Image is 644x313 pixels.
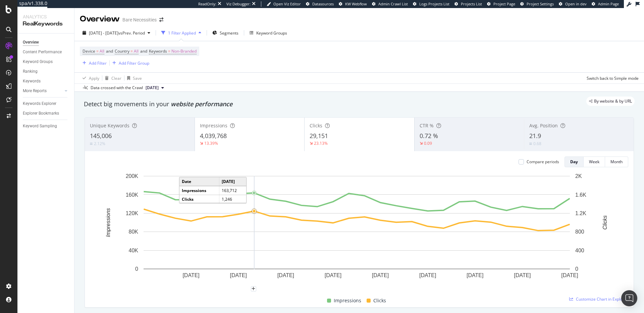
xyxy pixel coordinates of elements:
span: Device [83,48,95,54]
text: 800 [575,229,584,235]
span: 0.72 % [420,132,438,140]
div: Overview [23,39,39,46]
div: Clear [111,75,121,81]
text: 120K [126,210,139,216]
span: CTR % [420,122,434,129]
div: More Reports [23,87,47,95]
button: Month [605,156,628,167]
button: Week [584,156,605,167]
button: Segments [210,27,241,38]
a: KW Webflow [339,1,367,7]
span: All [100,47,104,56]
text: 200K [126,173,139,179]
div: Keyword Groups [23,58,53,65]
div: Content Performance [23,49,62,56]
text: 2K [575,173,582,179]
text: 40K [129,248,139,253]
text: [DATE] [419,272,436,278]
button: Day [565,156,584,167]
div: 13.39% [204,140,218,146]
span: [DATE] - [DATE] [89,30,118,36]
div: Ranking [23,68,38,75]
a: Overview [23,39,69,46]
span: and [106,48,113,54]
text: [DATE] [514,272,531,278]
a: Keyword Sampling [23,123,69,130]
div: Month [610,159,623,165]
span: = [130,48,133,54]
div: Explorer Bookmarks [23,110,59,117]
span: Open in dev [565,1,587,6]
span: Project Page [493,1,515,6]
div: 2.12% [94,141,105,146]
span: Segments [220,30,238,36]
div: RealKeywords [23,20,69,28]
text: [DATE] [182,272,199,278]
div: Day [570,159,578,165]
div: 0.68 [533,141,541,146]
button: 1 Filter Applied [159,27,204,38]
a: Explorer Bookmarks [23,110,69,117]
a: Customize Chart in Explorer [569,296,628,302]
span: 4,039,768 [200,132,227,140]
span: Open Viz Editor [273,1,301,6]
span: Keywords [149,48,167,54]
text: 0 [575,266,578,272]
text: 400 [575,248,584,253]
div: legacy label [586,97,635,106]
div: Data crossed with the Crawl [91,85,143,91]
span: Clicks [373,297,386,305]
text: Clicks [602,215,608,230]
span: Unique Keywords [90,122,129,129]
button: Add Filter [80,59,107,67]
a: Content Performance [23,49,69,56]
a: Project Settings [520,1,554,7]
span: vs Prev. Period [118,30,145,36]
span: and [140,48,147,54]
img: Equal [90,143,93,145]
div: Overview [80,13,120,25]
text: 1.6K [575,192,586,197]
button: [DATE] - [DATE]vsPrev. Period [80,27,153,38]
div: 1 Filter Applied [168,30,196,36]
span: 21.9 [529,132,541,140]
div: Switch back to Simple mode [587,75,639,81]
button: Switch back to Simple mode [584,73,639,83]
span: 145,006 [90,132,112,140]
span: 2025 Aug. 22nd [146,85,159,91]
text: Impressions [105,208,111,237]
span: Country [115,48,129,54]
a: Projects List [454,1,482,7]
div: Keyword Sampling [23,123,57,130]
div: plus [251,286,256,292]
div: Keyword Groups [256,30,287,36]
button: Apply [80,73,99,83]
svg: A chart. [90,173,623,289]
div: Bare Necessities [122,16,157,23]
div: Add Filter Group [119,60,149,66]
button: Clear [102,73,121,83]
a: Admin Page [592,1,619,7]
a: Ranking [23,68,69,75]
span: Logs Projects List [419,1,449,6]
span: Admin Page [598,1,619,6]
span: Avg. Position [529,122,558,129]
span: Impressions [334,297,361,305]
a: More Reports [23,87,63,95]
a: Open in dev [559,1,587,7]
div: Keywords Explorer [23,100,56,107]
span: = [168,48,170,54]
div: 23.13% [314,140,328,146]
div: Analytics [23,13,69,20]
div: Open Intercom Messenger [621,290,637,306]
span: All [134,47,139,56]
span: Projects List [461,1,482,6]
div: Week [589,159,599,165]
div: arrow-right-arrow-left [159,17,163,22]
a: Open Viz Editor [267,1,301,7]
span: 29,151 [310,132,328,140]
span: Admin Crawl List [378,1,408,6]
span: KW Webflow [345,1,367,6]
div: Add Filter [89,60,107,66]
span: Project Settings [527,1,554,6]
